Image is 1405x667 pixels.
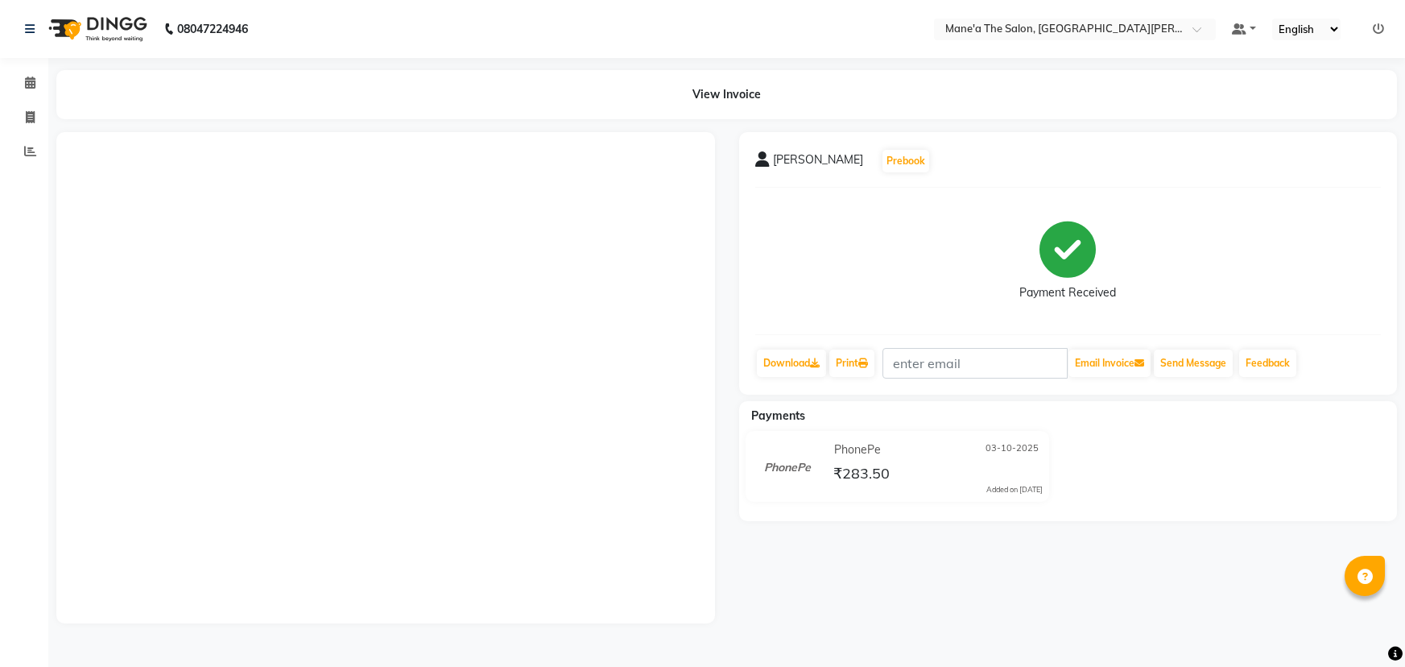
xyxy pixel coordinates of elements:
div: View Invoice [56,70,1397,119]
span: [PERSON_NAME] [773,151,863,174]
button: Prebook [882,150,929,172]
span: ₹283.50 [833,464,890,487]
a: Print [829,350,874,377]
div: Payment Received [1019,284,1116,301]
img: logo [41,6,151,52]
div: Added on [DATE] [986,484,1043,495]
span: Payments [751,408,805,423]
input: enter email [882,348,1068,379]
iframe: chat widget [1337,603,1389,651]
a: Feedback [1239,350,1296,377]
b: 08047224946 [177,6,248,52]
button: Email Invoice [1068,350,1151,377]
span: PhonePe [834,441,881,458]
button: Send Message [1154,350,1233,377]
span: 03-10-2025 [986,441,1039,458]
a: Download [757,350,826,377]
